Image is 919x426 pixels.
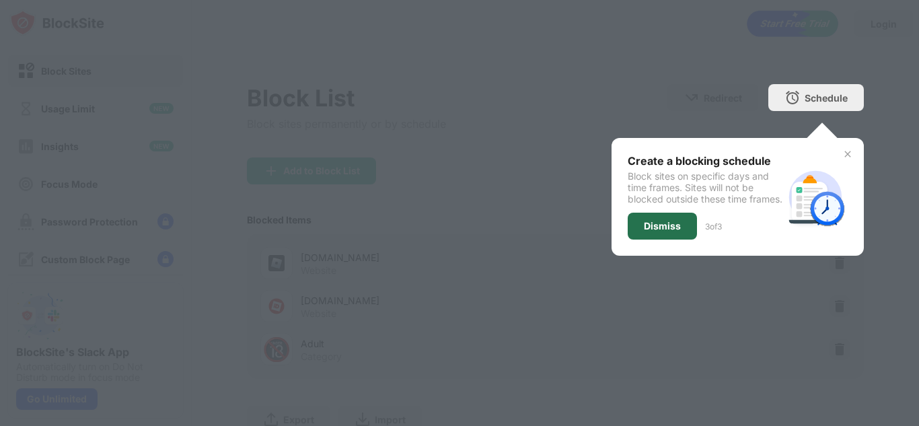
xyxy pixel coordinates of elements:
[783,165,848,229] img: schedule.svg
[842,149,853,159] img: x-button.svg
[628,154,783,168] div: Create a blocking schedule
[644,221,681,232] div: Dismiss
[628,170,783,205] div: Block sites on specific days and time frames. Sites will not be blocked outside these time frames.
[705,221,722,232] div: 3 of 3
[805,92,848,104] div: Schedule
